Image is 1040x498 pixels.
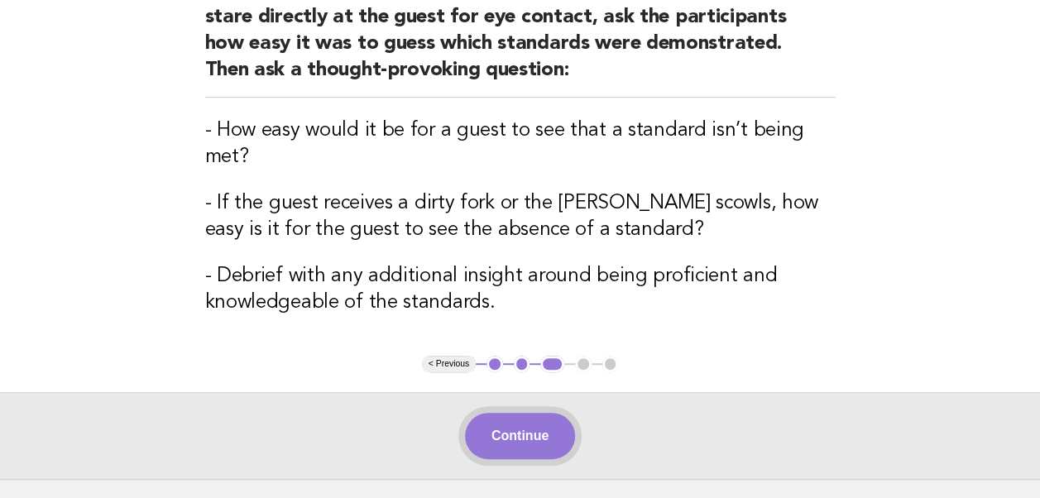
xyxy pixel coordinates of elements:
button: < Previous [422,356,476,372]
button: 1 [486,356,503,372]
h3: - Debrief with any additional insight around being proficient and knowledgeable of the standards. [205,263,836,316]
button: 2 [514,356,530,372]
button: 3 [540,356,564,372]
button: Continue [465,413,575,459]
h3: - How easy would it be for a guest to see that a standard isn’t being met? [205,117,836,170]
h3: - If the guest receives a dirty fork or the [PERSON_NAME] scowls, how easy is it for the guest to... [205,190,836,243]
